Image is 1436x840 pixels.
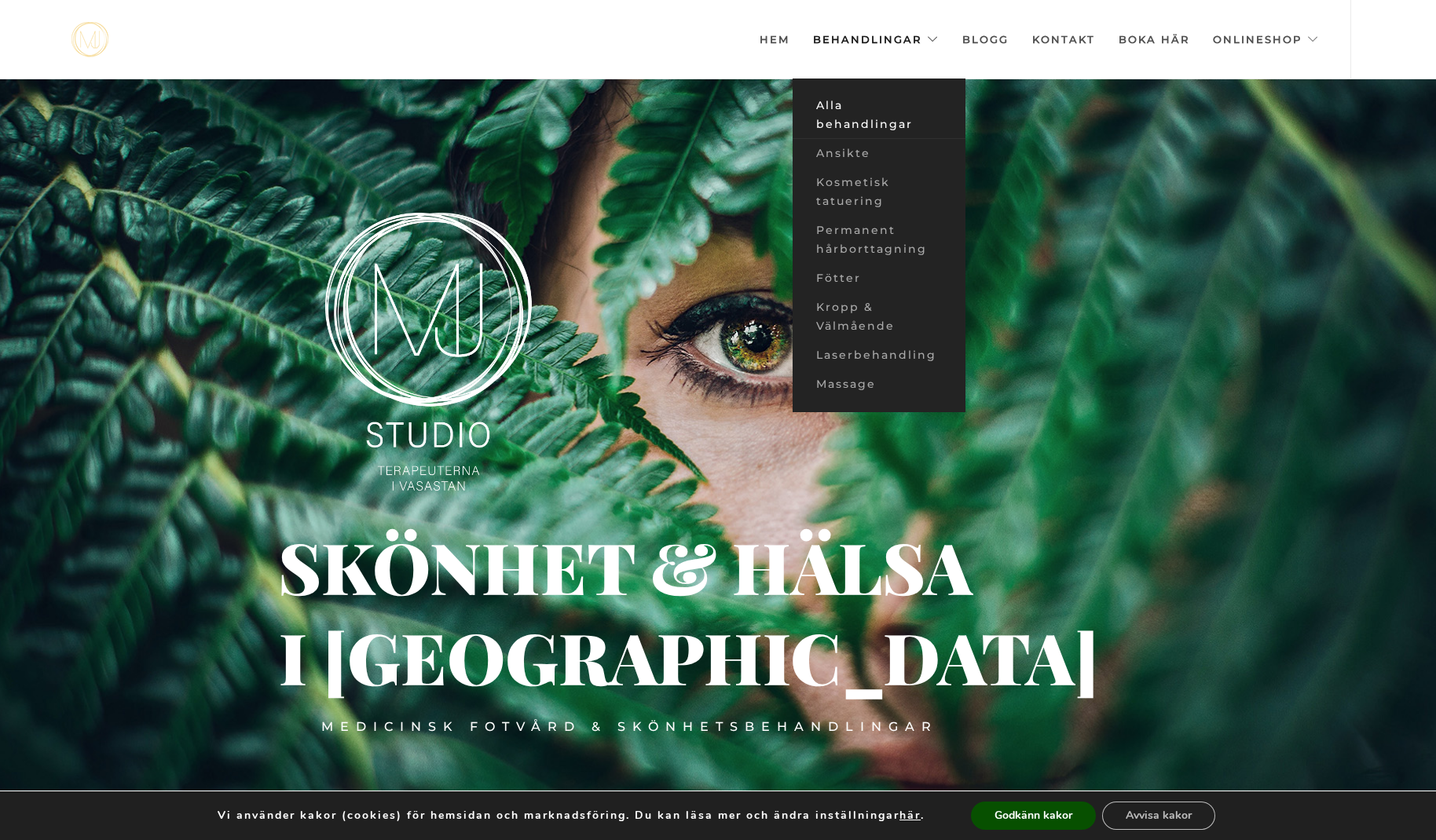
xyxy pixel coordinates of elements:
[279,648,539,670] div: i [GEOGRAPHIC_DATA]
[971,802,1096,830] button: Godkänn kakor
[793,216,965,264] a: Permanent hårborttagning
[899,809,921,823] button: här
[1102,802,1215,830] button: Avvisa kakor
[321,718,938,736] div: Medicinsk fotvård & skönhetsbehandlingar
[218,809,925,823] p: Vi använder kakor (cookies) för hemsidan och marknadsföring. Du kan läsa mer och ändra inställnin...
[793,264,965,293] a: Fötter
[793,370,965,399] a: Massage
[71,22,108,57] img: mjstudio
[793,168,965,216] a: Kosmetisk tatuering
[793,91,965,139] a: Alla behandlingar
[793,293,965,341] a: Kropp & Välmående
[71,22,108,57] a: mjstudio mjstudio mjstudio
[793,139,965,168] a: Ansikte
[793,341,965,370] a: Laserbehandling
[278,557,840,575] div: Skönhet & hälsa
